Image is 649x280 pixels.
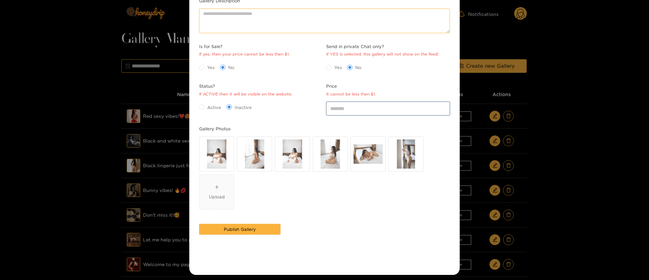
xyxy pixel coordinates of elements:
span: No [353,64,364,71]
span: Price [326,83,376,89]
span: Status? [199,83,292,89]
div: If YES is selected, this gallery will not show on the feed! [326,51,438,58]
span: plusUpload [199,175,234,209]
span: plus [215,185,219,189]
label: Gallery Photos [199,125,231,132]
span: Yes [205,64,217,71]
span: Send in private Chat only? [326,43,438,50]
span: Publish Gallery [224,226,256,233]
textarea: Gallery Description [199,8,450,33]
span: Yes [332,64,344,71]
span: No [225,64,237,71]
span: Active [205,104,224,111]
div: If yes, then your price cannot be less then $1. [199,51,290,58]
button: Publish Gallery [199,224,281,235]
span: Inactive [232,104,255,111]
div: Upload [209,193,225,200]
div: It cannot be less then $1. [326,91,376,98]
span: Is for Sale? [199,43,290,50]
div: If ACTIVE then it will be visible on the website. [199,91,292,98]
